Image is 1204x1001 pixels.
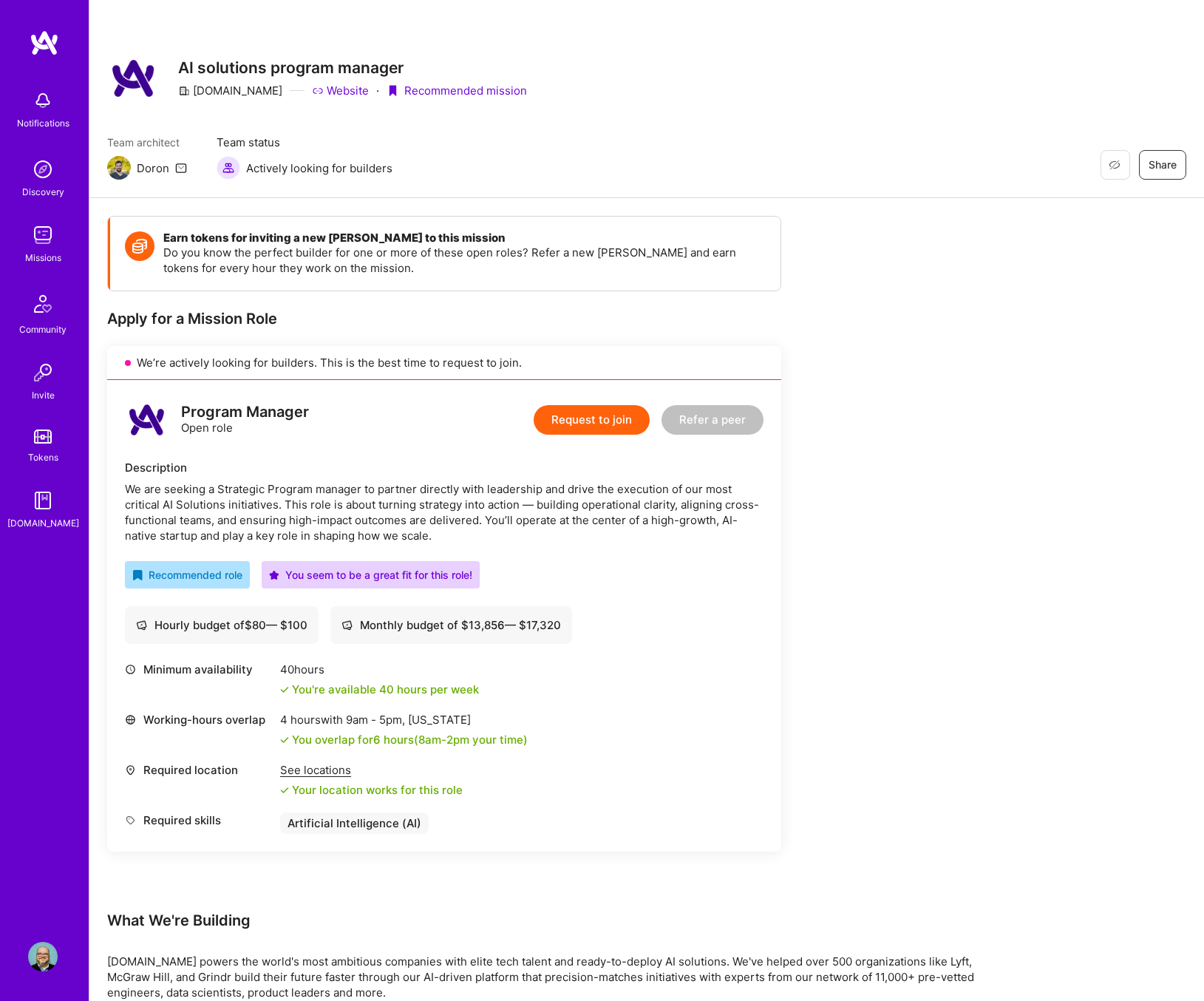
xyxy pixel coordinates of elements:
div: You seem to be a great fit for this role! [269,567,472,583]
button: Refer a peer [661,405,763,435]
div: Artificial Intelligence (AI) [280,812,429,834]
span: Actively looking for builders [246,160,392,176]
div: What We're Building [107,911,994,930]
img: logo [125,398,169,442]
i: icon Location [125,764,136,776]
i: icon World [125,714,136,725]
div: 4 hours with [US_STATE] [280,712,528,727]
i: icon Check [280,685,289,694]
img: guide book [28,486,58,515]
i: icon EyeClosed [1109,159,1120,171]
img: Actively looking for builders [217,156,240,180]
span: Share [1149,157,1177,172]
img: Invite [28,358,58,387]
div: Community [19,322,67,337]
div: Required location [125,762,273,778]
img: Company Logo [107,52,160,105]
i: icon CompanyGray [178,85,190,97]
div: Missions [25,250,61,265]
button: Share [1139,150,1186,180]
div: Program Manager [181,404,309,420]
i: icon Clock [125,664,136,675]
a: User Avatar [24,942,61,971]
div: Tokens [28,449,58,465]
i: icon Cash [341,620,353,631]
img: Community [25,286,61,322]
div: Working-hours overlap [125,712,273,727]
div: Required skills [125,812,273,828]
div: We are seeking a Strategic Program manager to partner directly with leadership and drive the exec... [125,481,763,543]
div: [DOMAIN_NAME] [178,83,282,98]
img: User Avatar [28,942,58,971]
span: Team architect [107,135,187,150]
a: Website [312,83,369,98]
img: Team Architect [107,156,131,180]
i: icon PurpleStar [269,570,279,580]
h4: Earn tokens for inviting a new [PERSON_NAME] to this mission [163,231,766,245]
div: Recommended role [132,567,242,583]
div: Invite [32,387,55,403]
div: You overlap for 6 hours ( your time) [292,732,528,747]
span: 9am - 5pm , [343,713,408,727]
div: Your location works for this role [280,782,463,798]
div: We’re actively looking for builders. This is the best time to request to join. [107,346,781,380]
div: Notifications [17,115,69,131]
p: Do you know the perfect builder for one or more of these open roles? Refer a new [PERSON_NAME] an... [163,245,766,276]
i: icon Cash [136,620,147,631]
div: Monthly budget of $ 13,856 — $ 17,320 [341,617,561,633]
img: discovery [28,155,58,184]
h3: AI solutions program manager [178,58,527,77]
div: Minimum availability [125,662,273,677]
i: icon Tag [125,815,136,826]
img: Token icon [125,231,154,261]
div: Doron [137,160,169,176]
div: [DOMAIN_NAME] [7,515,79,531]
img: logo [30,30,59,56]
div: Description [125,460,763,475]
div: See locations [280,762,463,778]
div: Open role [181,404,309,435]
img: bell [28,86,58,115]
div: You're available 40 hours per week [280,682,479,697]
div: · [376,83,379,98]
img: teamwork [28,220,58,250]
i: icon RecommendedBadge [132,570,143,580]
button: Request to join [534,405,650,435]
div: 40 hours [280,662,479,677]
div: Apply for a Mission Role [107,309,781,328]
div: Discovery [22,184,64,200]
div: Recommended mission [387,83,527,98]
i: icon Check [280,736,289,744]
p: [DOMAIN_NAME] powers the world's most ambitious companies with elite tech talent and ready-to-dep... [107,954,994,1000]
i: icon Mail [175,162,187,174]
div: Hourly budget of $ 80 — $ 100 [136,617,307,633]
span: Team status [217,135,392,150]
img: tokens [34,430,52,444]
span: 8am - 2pm [418,733,469,747]
i: icon PurpleRibbon [387,85,398,97]
i: icon Check [280,786,289,795]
